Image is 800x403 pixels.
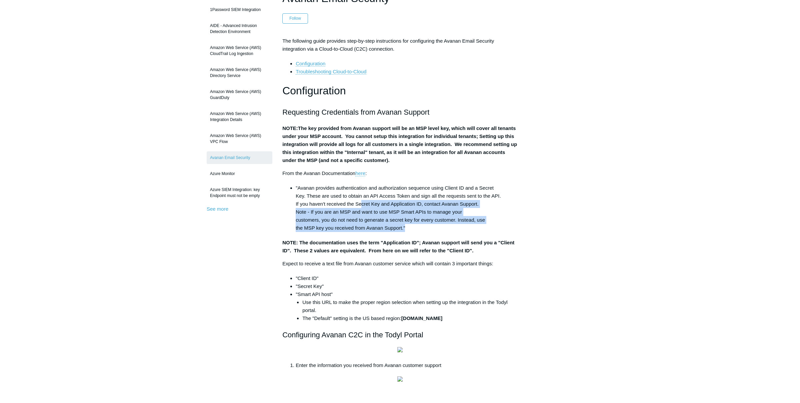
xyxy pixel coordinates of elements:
[282,125,298,131] strong: NOTE:
[296,274,518,282] li: "Client ID"
[282,37,518,53] p: The following guide provides step-by-step instructions for configuring the Avanan Email Security ...
[207,151,272,164] a: Avanan Email Security
[282,125,517,163] strong: The key provided from Avanan support will be an MSP level key, which will cover all tenants under...
[397,376,403,382] img: 40641388769427
[296,69,366,75] a: Troubleshooting Cloud-to-Cloud
[282,13,308,23] button: Follow Article
[296,290,518,322] li: "Smart API host"
[296,361,518,369] li: Enter the information you received from Avanan customer support
[282,329,518,341] h2: Configuring Avanan C2C in the Todyl Portal
[302,314,518,322] li: The "Default" setting is the US based region:
[207,183,272,202] a: Azure SIEM Integration: key Endpoint must not be empty
[282,260,518,268] p: Expect to receive a text file from Avanan customer service which will contain 3 important things:
[207,206,228,212] a: See more
[207,63,272,82] a: Amazon Web Service (AWS) Directory Service
[207,167,272,180] a: Azure Monitor
[296,282,518,290] li: "Secret Key"
[282,169,518,177] p: From the Avanan Documentation :
[207,85,272,104] a: Amazon Web Service (AWS) GuardDuty
[282,240,514,253] strong: NOTE: The documentation uses the term "Application ID"; Avanan support will send you a "Client ID...
[282,106,518,118] h2: Requesting Credentials from Avanan Support
[397,347,403,352] img: 40641343847955
[401,315,442,321] strong: [DOMAIN_NAME]
[207,3,272,16] a: 1Password SIEM Integration
[302,298,518,314] li: Use this URL to make the proper region selection when setting up the integration in the Todyl por...
[207,129,272,148] a: Amazon Web Service (AWS) VPC Flow
[296,61,325,67] a: Configuration
[207,41,272,60] a: Amazon Web Service (AWS) CloudTrail Log Ingestion
[355,170,365,176] a: here
[296,184,518,232] li: "Avanan provides authentication and authorization sequence using Client ID and a Secret Key. Thes...
[207,19,272,38] a: AIDE - Advanced Intrusion Detection Environment
[282,82,518,99] h1: Configuration
[207,107,272,126] a: Amazon Web Service (AWS) Integration Details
